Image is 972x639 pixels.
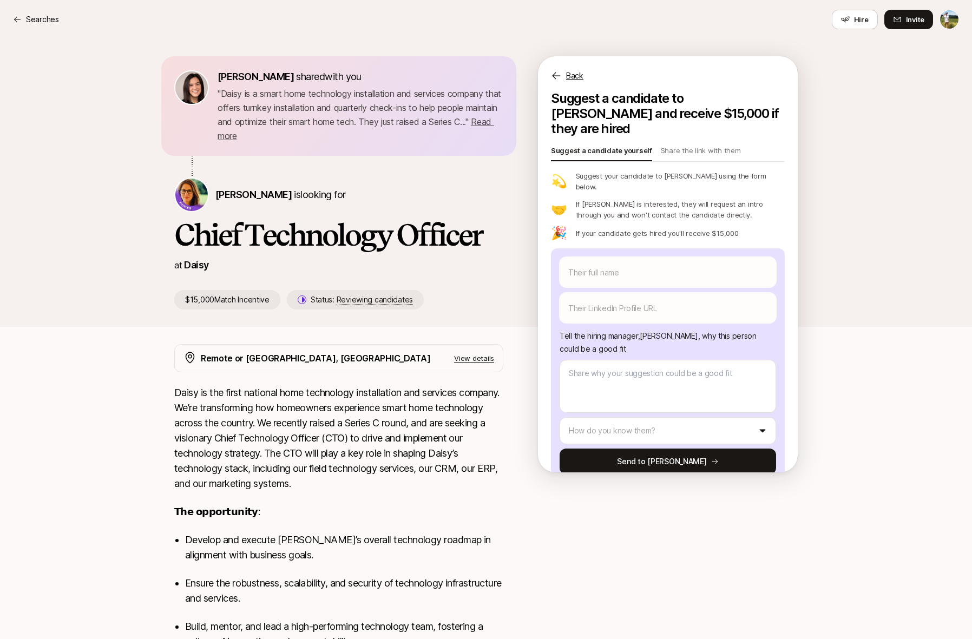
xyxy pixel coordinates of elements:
button: Send to [PERSON_NAME] [560,449,776,475]
p: Ensure the robustness, scalability, and security of technology infrastructure and services. [185,576,503,606]
p: is looking for [215,187,345,202]
p: $15,000 Match Incentive [174,290,280,309]
p: Status: [311,293,413,306]
p: Develop and execute [PERSON_NAME]’s overall technology roadmap in alignment with business goals. [185,532,503,563]
a: Daisy [184,259,208,271]
span: Hire [854,14,869,25]
p: If your candidate gets hired you'll receive $15,000 [576,228,739,239]
p: at [174,258,182,272]
p: Suggest a candidate yourself [551,145,652,160]
span: [PERSON_NAME] [215,189,292,200]
p: Remote or [GEOGRAPHIC_DATA], [GEOGRAPHIC_DATA] [201,351,430,365]
p: 𝗧𝗵𝗲 𝗼𝗽𝗽𝗼𝗿𝘁𝘂𝗻𝗶𝘁𝘆: [174,504,503,519]
p: Back [566,69,583,82]
span: Invite [906,14,924,25]
p: Suggest your candidate to [PERSON_NAME] using the form below. [576,170,785,192]
button: Hire [832,10,878,29]
h1: Chief Technology Officer [174,219,503,251]
p: Share the link with them [661,145,741,160]
img: Tyler Kieft [940,10,958,29]
button: Invite [884,10,933,29]
img: Rebecca Hochreiter [175,179,208,211]
p: Tell the hiring manager, [PERSON_NAME] , why this person could be a good fit [560,330,776,355]
p: shared [218,69,366,84]
p: Daisy is the first national home technology installation and services company. We’re transforming... [174,385,503,491]
img: 71d7b91d_d7cb_43b4_a7ea_a9b2f2cc6e03.jpg [175,71,208,104]
p: " Daisy is a smart home technology installation and services company that offers turnkey installa... [218,87,503,143]
p: If [PERSON_NAME] is interested, they will request an intro through you and won't contact the cand... [576,199,785,220]
p: 🎉 [551,227,567,240]
p: 💫 [551,175,567,188]
span: with you [325,71,362,82]
p: View details [454,353,494,364]
span: [PERSON_NAME] [218,71,294,82]
p: Suggest a candidate to [PERSON_NAME] and receive $15,000 if they are hired [551,91,785,136]
p: 🤝 [551,203,567,216]
p: Searches [26,13,59,26]
span: Reviewing candidates [337,295,413,305]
